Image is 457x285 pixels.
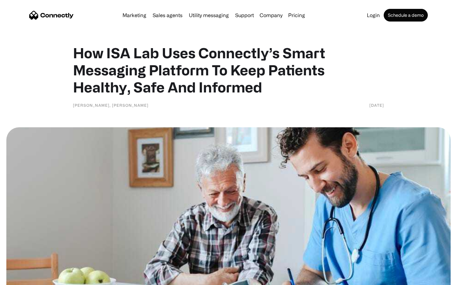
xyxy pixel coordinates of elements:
[369,102,384,108] div: [DATE]
[120,13,149,18] a: Marketing
[233,13,256,18] a: Support
[364,13,382,18] a: Login
[13,274,38,283] ul: Language list
[73,44,384,96] h1: How ISA Lab Uses Connectly’s Smart Messaging Platform To Keep Patients Healthy, Safe And Informed
[150,13,185,18] a: Sales agents
[6,274,38,283] aside: Language selected: English
[73,102,149,108] div: [PERSON_NAME], [PERSON_NAME]
[186,13,231,18] a: Utility messaging
[286,13,308,18] a: Pricing
[384,9,428,22] a: Schedule a demo
[260,11,282,20] div: Company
